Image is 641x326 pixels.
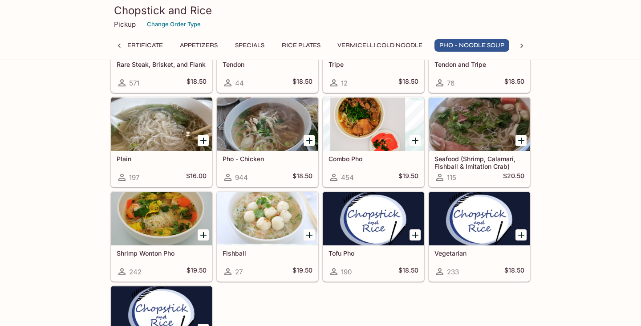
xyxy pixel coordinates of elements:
h5: Seafood (Shrimp, Calamari, Fishball & Imitation Crab) [434,155,524,170]
button: Add Plain [198,135,209,146]
a: Fishball27$19.50 [217,192,318,281]
button: Pho - Noodle Soup [434,39,509,52]
span: 76 [447,79,454,87]
h5: Plain [117,155,207,163]
span: 190 [341,268,352,276]
h5: Fishball [223,249,312,257]
button: Appetizers [175,39,223,52]
h5: Tofu Pho [329,249,418,257]
button: Add Vegetarian [515,229,527,240]
h5: $19.50 [398,172,418,183]
span: 44 [235,79,244,87]
div: Seafood (Shrimp, Calamari, Fishball & Imitation Crab) [429,98,530,151]
div: Fishball [217,192,318,245]
h5: Tendon [223,61,312,68]
button: Add Shrimp Wonton Pho [198,229,209,240]
button: Rice Plates [277,39,325,52]
a: Vegetarian233$18.50 [429,192,530,281]
button: Add Pho - Chicken [304,135,315,146]
button: Gift Certificate [102,39,168,52]
span: 944 [235,173,248,182]
h5: Tendon and Tripe [434,61,524,68]
a: Combo Pho454$19.50 [323,97,424,187]
h3: Chopstick and Rice [114,4,527,17]
button: Add Tofu Pho [410,229,421,240]
p: Pickup [114,20,136,29]
button: Add Seafood (Shrimp, Calamari, Fishball & Imitation Crab) [515,135,527,146]
div: Plain [111,98,212,151]
h5: Pho - Chicken [223,155,312,163]
h5: $19.50 [187,266,207,277]
div: Combo Pho [323,98,424,151]
h5: $19.50 [292,266,312,277]
h5: $20.50 [503,172,524,183]
button: Add Combo Pho [410,135,421,146]
div: Shrimp Wonton Pho [111,192,212,245]
h5: Tripe [329,61,418,68]
h5: $18.50 [504,266,524,277]
button: Specials [230,39,270,52]
h5: $18.50 [398,266,418,277]
span: 197 [129,173,139,182]
div: Vegetarian [429,192,530,245]
h5: Rare Steak, Brisket, and Flank [117,61,207,68]
h5: Combo Pho [329,155,418,163]
button: Vermicelli Cold Noodle [333,39,427,52]
a: Shrimp Wonton Pho242$19.50 [111,192,212,281]
h5: $18.50 [292,77,312,88]
span: 454 [341,173,354,182]
h5: $18.50 [187,77,207,88]
a: Plain197$16.00 [111,97,212,187]
button: Add Fishball [304,229,315,240]
div: Pho - Chicken [217,98,318,151]
div: Tofu Pho [323,192,424,245]
span: 12 [341,79,348,87]
span: 571 [129,79,139,87]
h5: $16.00 [186,172,207,183]
span: 27 [235,268,243,276]
h5: $18.50 [292,172,312,183]
span: 233 [447,268,459,276]
h5: Vegetarian [434,249,524,257]
a: Pho - Chicken944$18.50 [217,97,318,187]
span: 242 [129,268,142,276]
h5: $18.50 [398,77,418,88]
a: Seafood (Shrimp, Calamari, Fishball & Imitation Crab)115$20.50 [429,97,530,187]
a: Tofu Pho190$18.50 [323,192,424,281]
h5: $18.50 [504,77,524,88]
h5: Shrimp Wonton Pho [117,249,207,257]
button: Change Order Type [143,17,205,31]
span: 115 [447,173,456,182]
